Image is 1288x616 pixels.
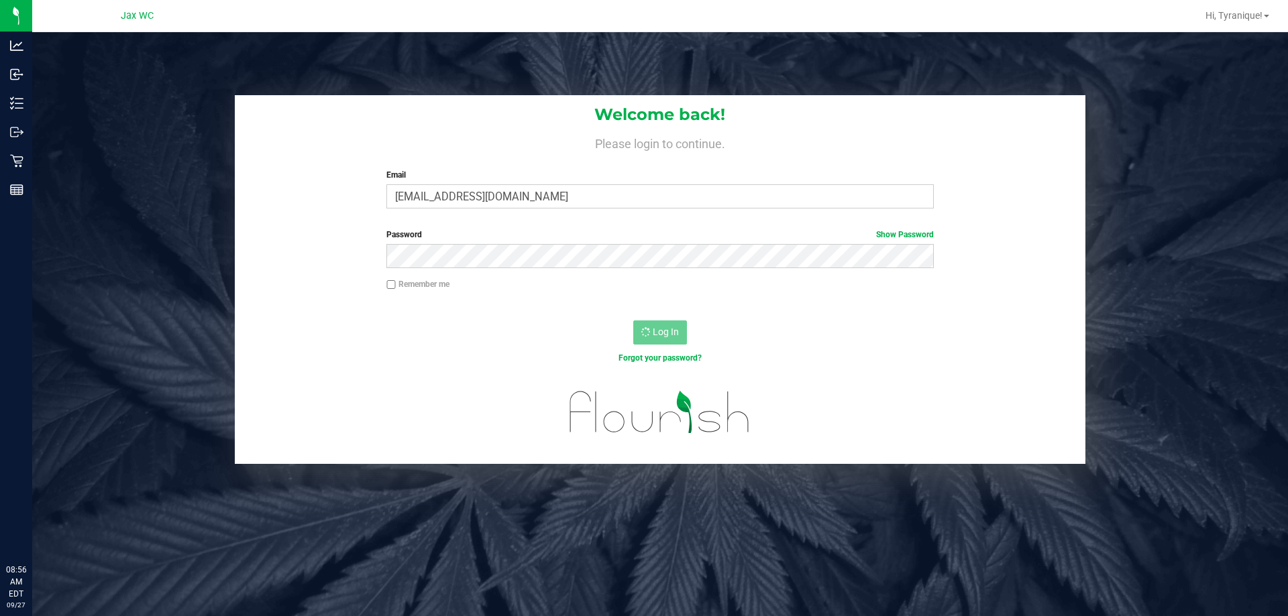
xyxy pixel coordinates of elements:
[386,278,449,290] label: Remember me
[6,564,26,600] p: 08:56 AM EDT
[10,39,23,52] inline-svg: Analytics
[876,230,934,239] a: Show Password
[653,326,679,337] span: Log In
[121,10,154,21] span: Jax WC
[10,154,23,168] inline-svg: Retail
[386,280,396,290] input: Remember me
[235,106,1085,123] h1: Welcome back!
[10,68,23,81] inline-svg: Inbound
[553,378,766,446] img: flourish_logo.svg
[386,230,422,239] span: Password
[10,125,23,139] inline-svg: Outbound
[10,97,23,110] inline-svg: Inventory
[1205,10,1263,21] span: Hi, Tyranique!
[619,353,702,363] a: Forgot your password?
[6,600,26,610] p: 09/27
[633,320,687,345] button: Log In
[386,169,933,181] label: Email
[10,183,23,196] inline-svg: Reports
[235,134,1085,150] h4: Please login to continue.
